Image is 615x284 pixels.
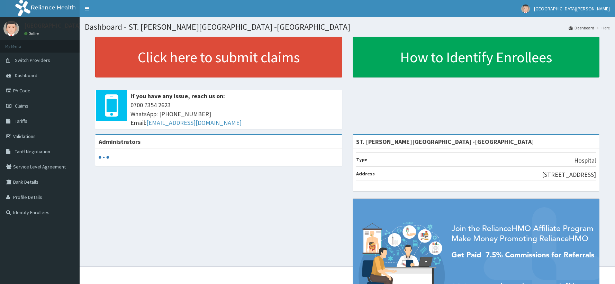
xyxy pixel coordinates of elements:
b: Type [356,156,368,163]
a: Click here to submit claims [95,37,342,77]
span: 0700 7354 2623 WhatsApp: [PHONE_NUMBER] Email: [130,101,339,127]
p: [STREET_ADDRESS] [542,170,596,179]
span: Switch Providers [15,57,50,63]
strong: ST. [PERSON_NAME][GEOGRAPHIC_DATA] -[GEOGRAPHIC_DATA] [356,138,534,146]
svg: audio-loading [99,152,109,163]
span: Tariffs [15,118,27,124]
p: Hospital [574,156,596,165]
a: How to Identify Enrollees [353,37,600,77]
a: [EMAIL_ADDRESS][DOMAIN_NAME] [146,119,242,127]
b: Address [356,171,375,177]
span: Tariff Negotiation [15,148,50,155]
img: User Image [3,21,19,36]
b: If you have any issue, reach us on: [130,92,225,100]
li: Here [595,25,610,31]
b: Administrators [99,138,141,146]
a: Online [24,31,41,36]
p: [GEOGRAPHIC_DATA][PERSON_NAME] [24,22,127,29]
span: Dashboard [15,72,37,79]
a: Dashboard [569,25,594,31]
span: Claims [15,103,28,109]
h1: Dashboard - ST. [PERSON_NAME][GEOGRAPHIC_DATA] -[GEOGRAPHIC_DATA] [85,22,610,31]
img: User Image [521,4,530,13]
span: [GEOGRAPHIC_DATA][PERSON_NAME] [534,6,610,12]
